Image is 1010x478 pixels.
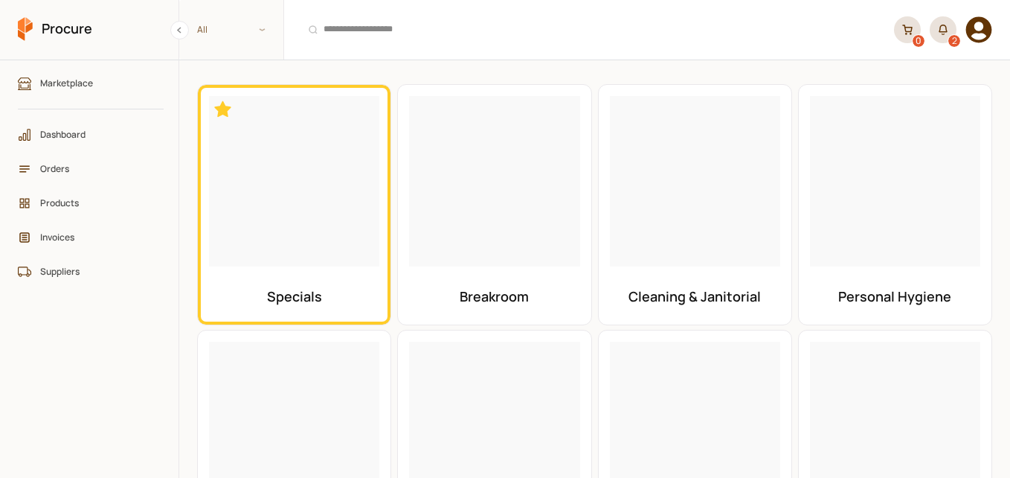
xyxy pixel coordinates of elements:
span: Dashboard [40,127,152,141]
h2: Cleaning & Janitorial [599,278,791,323]
span: Marketplace [40,76,152,90]
span: All [179,17,283,42]
h2: Breakroom [398,278,591,323]
span: Products [40,196,152,210]
a: Procure [18,17,92,42]
h2: Personal Hygiene [799,278,991,323]
a: Cleaning & Janitorial [598,84,792,324]
button: 2 [930,16,956,43]
span: Invoices [40,230,152,244]
a: Specials [197,84,391,324]
a: Invoices [10,223,171,252]
span: All [197,22,208,36]
a: Suppliers [10,258,171,286]
span: Orders [40,162,152,176]
a: Products [10,189,171,217]
span: Suppliers [40,264,152,278]
a: Dashboard [10,121,171,149]
div: 2 [948,35,960,47]
a: Orders [10,155,171,183]
a: Marketplace [10,69,171,98]
h2: Specials [198,278,390,323]
span: Procure [42,19,92,38]
div: 0 [913,35,924,47]
a: Personal Hygiene [798,84,992,324]
input: Products and Orders [293,11,885,48]
a: Breakroom [397,84,591,324]
a: 0 [894,16,921,43]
